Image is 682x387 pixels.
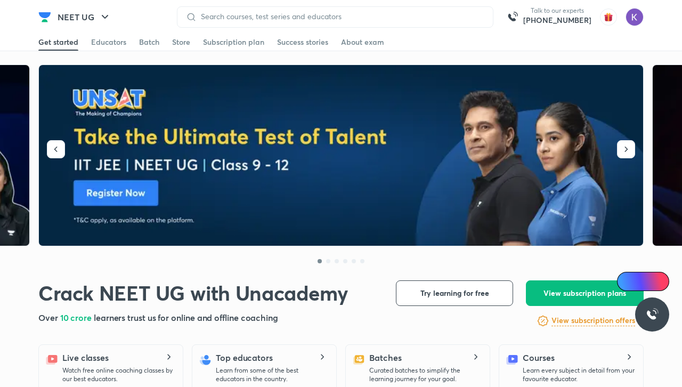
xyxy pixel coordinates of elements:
[543,288,626,299] span: View subscription plans
[341,34,384,51] a: About exam
[341,37,384,47] div: About exam
[38,34,78,51] a: Get started
[523,351,554,364] h5: Courses
[60,312,94,323] span: 10 crore
[420,288,489,299] span: Try learning for free
[216,351,273,364] h5: Top educators
[551,315,635,327] a: View subscription offers
[38,37,78,47] div: Get started
[62,351,109,364] h5: Live classes
[38,11,51,23] img: Company Logo
[38,280,348,305] h1: Crack NEET UG with Unacademy
[172,37,190,47] div: Store
[502,6,523,28] img: call-us
[51,6,118,28] button: NEET UG
[91,37,126,47] div: Educators
[526,280,644,306] button: View subscription plans
[600,9,617,26] img: avatar
[91,34,126,51] a: Educators
[523,366,635,383] p: Learn every subject in detail from your favourite educator.
[139,34,159,51] a: Batch
[172,34,190,51] a: Store
[626,8,644,26] img: Koyna Rana
[277,37,328,47] div: Success stories
[635,277,663,286] span: Ai Doubts
[551,315,635,326] h6: View subscription offers
[62,366,174,383] p: Watch free online coaching classes by our best educators.
[38,312,60,323] span: Over
[369,366,481,383] p: Curated batches to simplify the learning journey for your goal.
[523,6,591,15] p: Talk to our experts
[94,312,278,323] span: learners trust us for online and offline coaching
[523,15,591,26] a: [PHONE_NUMBER]
[139,37,159,47] div: Batch
[623,277,632,286] img: Icon
[369,351,401,364] h5: Batches
[646,308,659,321] img: ttu
[617,272,669,291] a: Ai Doubts
[197,12,484,21] input: Search courses, test series and educators
[396,280,513,306] button: Try learning for free
[277,34,328,51] a: Success stories
[216,366,328,383] p: Learn from some of the best educators in the country.
[203,37,264,47] div: Subscription plan
[203,34,264,51] a: Subscription plan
